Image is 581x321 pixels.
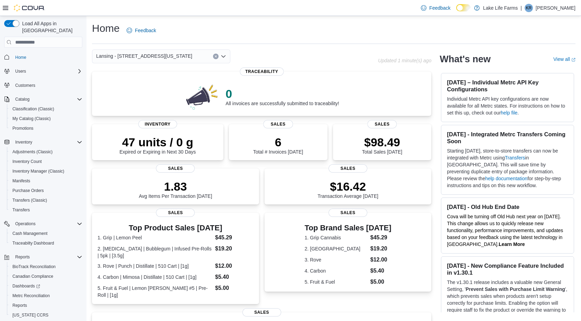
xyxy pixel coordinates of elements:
button: Reports [7,301,85,310]
span: My Catalog (Classic) [10,114,82,123]
p: $98.49 [362,135,402,149]
span: Operations [15,221,36,227]
span: KR [526,4,532,12]
span: Traceabilty Dashboard [10,239,82,247]
a: Transfers (Classic) [10,196,50,204]
img: Cova [14,4,45,11]
button: Transfers [7,205,85,215]
span: Sales [156,209,195,217]
div: Kate Rossow [525,4,533,12]
button: Users [1,66,85,76]
span: Transfers (Classic) [12,198,47,203]
div: Avg Items Per Transaction [DATE] [139,180,212,199]
h3: [DATE] - Integrated Metrc Transfers Coming Soon [447,131,568,145]
button: Clear input [213,54,219,59]
a: Promotions [10,124,36,132]
button: Open list of options [221,54,226,59]
span: Cash Management [10,229,82,238]
button: Inventory Count [7,157,85,166]
dd: $5.00 [215,284,253,292]
button: Cash Management [7,229,85,238]
span: Metrc Reconciliation [12,293,50,299]
p: 47 units / 0 g [119,135,196,149]
a: [US_STATE] CCRS [10,311,51,319]
p: Updated 1 minute(s) ago [378,58,431,63]
span: Sales [156,164,195,173]
span: Promotions [10,124,82,132]
span: Dashboards [10,282,82,290]
p: | [520,4,522,12]
p: 6 [253,135,303,149]
span: Sales [329,209,367,217]
dt: 2. [GEOGRAPHIC_DATA] [305,245,368,252]
p: Starting [DATE], store-to-store transfers can now be integrated with Metrc using in [GEOGRAPHIC_D... [447,147,568,189]
a: help documentation [485,176,527,181]
dt: 1. Grip Cannabis [305,234,368,241]
button: Inventory [12,138,35,146]
span: Feedback [429,4,450,11]
span: Customers [12,81,82,90]
dt: 3. Rove [305,256,368,263]
a: Feedback [418,1,453,15]
a: Canadian Compliance [10,272,56,281]
a: Dashboards [7,281,85,291]
span: Transfers [12,207,30,213]
span: Canadian Compliance [10,272,82,281]
button: Canadian Compliance [7,272,85,281]
div: Total # Invoices [DATE] [253,135,303,155]
button: Classification (Classic) [7,104,85,114]
span: Inventory [12,138,82,146]
dd: $19.20 [215,245,253,253]
span: Inventory [15,139,32,145]
div: All invoices are successfully submitted to traceability! [225,87,339,106]
button: Users [12,67,29,75]
p: 0 [225,87,339,101]
button: Reports [1,252,85,262]
a: Transfers [10,206,33,214]
span: Transfers (Classic) [10,196,82,204]
div: Expired or Expiring in Next 30 Days [119,135,196,155]
strong: Prevent Sales with Purchase Limit Warning [465,286,565,292]
h3: [DATE] - New Compliance Feature Included in v1.30.1 [447,262,568,276]
span: Transfers [10,206,82,214]
span: Inventory Count [10,157,82,166]
button: Inventory [1,137,85,147]
span: Inventory Count [12,159,42,164]
a: Dashboards [10,282,43,290]
dd: $5.40 [370,267,391,275]
button: Promotions [7,123,85,133]
a: Learn More [499,241,525,247]
dd: $5.00 [370,278,391,286]
button: [US_STATE] CCRS [7,310,85,320]
a: Feedback [124,24,159,37]
span: Cash Management [12,231,47,236]
span: Traceability [240,67,284,76]
a: My Catalog (Classic) [10,114,54,123]
button: Operations [12,220,38,228]
span: Classification (Classic) [12,106,54,112]
h2: What's new [440,54,490,65]
a: Manifests [10,177,33,185]
span: Inventory [138,120,177,128]
a: BioTrack Reconciliation [10,263,58,271]
span: BioTrack Reconciliation [10,263,82,271]
span: Sales [263,120,293,128]
span: Catalog [12,95,82,103]
button: Metrc Reconciliation [7,291,85,301]
span: Catalog [15,97,29,102]
a: Traceabilty Dashboard [10,239,57,247]
dd: $5.40 [215,273,253,281]
span: Feedback [135,27,156,34]
span: Sales [329,164,367,173]
span: BioTrack Reconciliation [12,264,56,269]
a: Reports [10,301,30,310]
span: Metrc Reconciliation [10,292,82,300]
span: Sales [242,308,281,317]
p: $16.42 [317,180,378,193]
span: Sales [367,120,397,128]
span: Washington CCRS [10,311,82,319]
dt: 5. Fruit & Fuel | Lemon [PERSON_NAME] #5 | Pre-Roll | [1g] [98,285,212,299]
a: Cash Management [10,229,50,238]
h3: [DATE] – Individual Metrc API Key Configurations [447,79,568,93]
dt: 5. Fruit & Fuel [305,278,368,285]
